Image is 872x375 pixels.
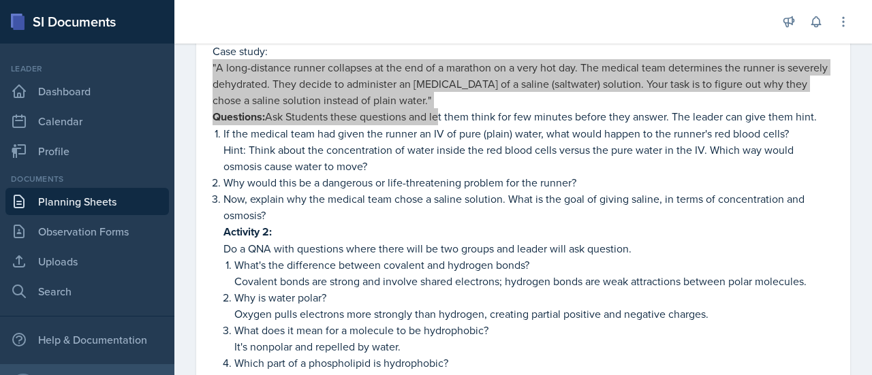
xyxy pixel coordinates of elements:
[5,63,169,75] div: Leader
[223,174,834,191] p: Why would this be a dangerous or life-threatening problem for the runner?
[223,240,834,257] p: Do a QNA with questions where there will be two groups and leader will ask question.
[213,59,834,108] p: "A long-distance runner collapses at the end of a marathon on a very hot day. The medical team de...
[223,142,834,174] p: Hint: Think about the concentration of water inside the red blood cells versus the pure water in ...
[5,248,169,275] a: Uploads
[5,173,169,185] div: Documents
[5,188,169,215] a: Planning Sheets
[5,108,169,135] a: Calendar
[213,43,834,59] p: Case study:
[213,109,265,125] strong: Questions:
[5,278,169,305] a: Search
[5,218,169,245] a: Observation Forms
[213,108,834,125] p: Ask Students these questions and let them think for few minutes before they answer. The leader ca...
[234,289,834,306] p: Why is water polar?
[223,125,834,142] p: If the medical team had given the runner an IV of pure (plain) water, what would happen to the ru...
[5,78,169,105] a: Dashboard
[234,338,834,355] p: It's nonpolar and repelled by water.
[223,191,834,223] p: Now, explain why the medical team chose a saline solution. What is the goal of giving saline, in ...
[5,326,169,353] div: Help & Documentation
[223,224,272,240] strong: Activity 2:
[234,355,834,371] p: Which part of a phospholipid is hydrophobic?
[234,257,834,273] p: What's the difference between covalent and hydrogen bonds?
[234,306,834,322] p: Oxygen pulls electrons more strongly than hydrogen, creating partial positive and negative charges.
[234,273,834,289] p: Covalent bonds are strong and involve shared electrons; hydrogen bonds are weak attractions betwe...
[234,322,834,338] p: What does it mean for a molecule to be hydrophobic?
[5,137,169,165] a: Profile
